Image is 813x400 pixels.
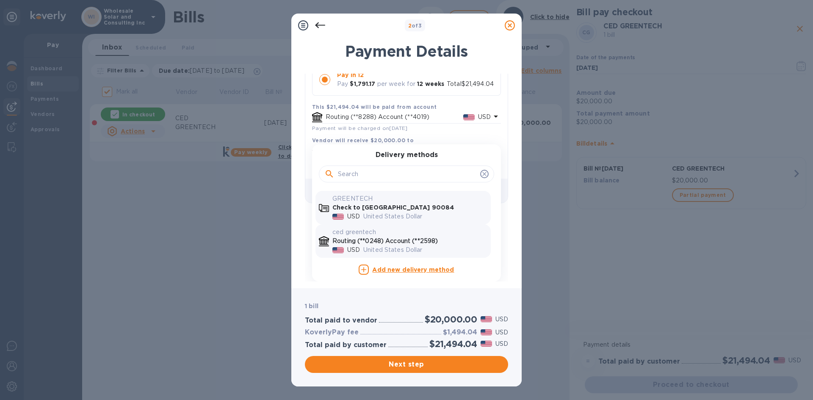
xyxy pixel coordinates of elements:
[363,246,487,254] p: United States Dollar
[332,194,487,203] p: GREENTECH
[305,303,318,309] b: 1 bill
[376,151,438,159] h3: Delivery methods
[495,315,508,324] p: USD
[377,80,416,88] p: per week for
[312,125,408,131] span: Payment will be charged on [DATE]
[337,72,364,78] b: Pay in 12
[312,137,414,143] b: Vendor will receive $20,000.00 to
[495,339,508,348] p: USD
[408,22,422,29] b: of 3
[337,80,348,88] p: Pay
[312,104,437,110] b: This $21,494.04 will be paid from account
[481,329,492,335] img: USD
[332,237,487,246] p: Routing (**0248) Account (**2598)
[305,341,387,349] h3: Total paid by customer
[312,359,501,370] span: Next step
[332,204,454,211] b: Check to [GEOGRAPHIC_DATA] 90084
[481,341,492,347] img: USD
[305,356,508,373] button: Next step
[347,246,360,254] p: USD
[481,316,492,322] img: USD
[350,80,375,87] b: $1,791.17
[305,328,359,337] h3: KoverlyPay fee
[332,247,344,253] img: USD
[305,317,377,325] h3: Total paid to vendor
[363,212,487,221] p: United States Dollar
[408,22,412,29] span: 2
[326,113,463,121] p: Routing (**8288) Account (**4019)
[443,328,477,337] h3: $1,494.04
[495,328,508,337] p: USD
[305,42,508,60] h1: Payment Details
[332,214,344,220] img: USD
[372,266,454,273] b: Add new delivery method
[463,114,475,120] img: USD
[417,80,444,87] b: 12 weeks
[347,212,360,221] p: USD
[447,80,494,88] p: Total $21,494.04
[425,314,477,325] h2: $20,000.00
[332,228,487,237] p: ced greentech
[429,339,477,349] h2: $21,494.04
[338,168,477,180] input: Search
[478,113,491,121] p: USD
